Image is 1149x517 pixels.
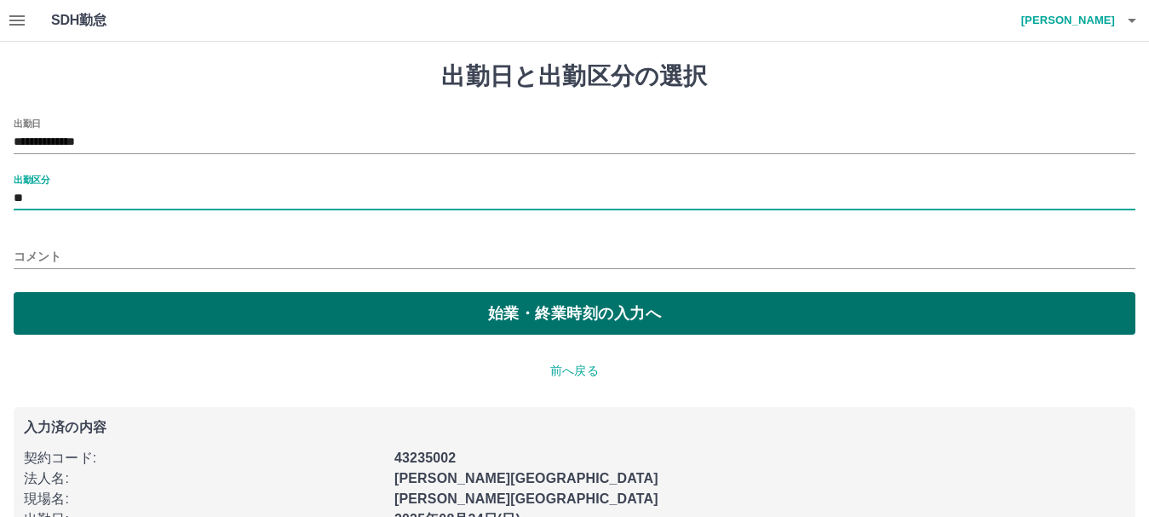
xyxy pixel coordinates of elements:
[394,491,658,506] b: [PERSON_NAME][GEOGRAPHIC_DATA]
[394,471,658,485] b: [PERSON_NAME][GEOGRAPHIC_DATA]
[14,292,1135,335] button: 始業・終業時刻の入力へ
[24,448,384,468] p: 契約コード :
[14,362,1135,380] p: 前へ戻る
[394,451,456,465] b: 43235002
[14,117,41,129] label: 出勤日
[14,173,49,186] label: 出勤区分
[24,421,1125,434] p: 入力済の内容
[24,468,384,489] p: 法人名 :
[14,62,1135,91] h1: 出勤日と出勤区分の選択
[24,489,384,509] p: 現場名 :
